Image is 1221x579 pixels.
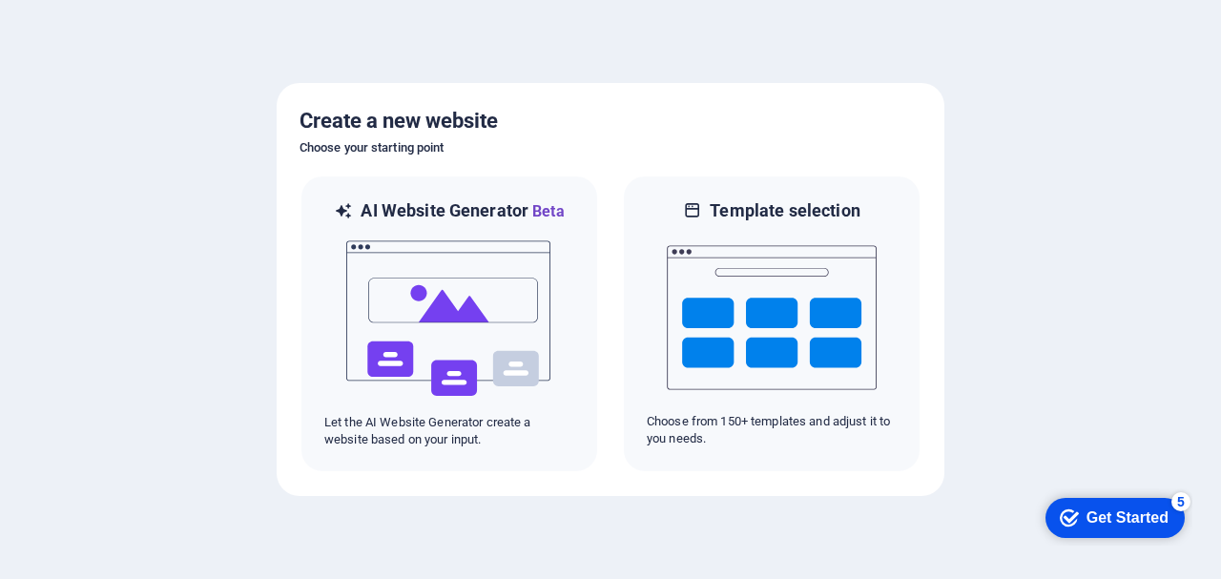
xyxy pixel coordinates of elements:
div: Get Started [52,21,134,38]
span: Beta [528,202,565,220]
div: 5 [136,4,155,23]
p: Choose from 150+ templates and adjust it to you needs. [647,413,897,447]
h6: Template selection [710,199,859,222]
img: ai [344,223,554,414]
p: Let the AI Website Generator create a website based on your input. [324,414,574,448]
h6: AI Website Generator [361,199,564,223]
div: Get Started 5 items remaining, 0% complete [10,10,150,50]
h5: Create a new website [300,106,921,136]
div: Template selectionChoose from 150+ templates and adjust it to you needs. [622,175,921,473]
h6: Choose your starting point [300,136,921,159]
div: AI Website GeneratorBetaaiLet the AI Website Generator create a website based on your input. [300,175,599,473]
